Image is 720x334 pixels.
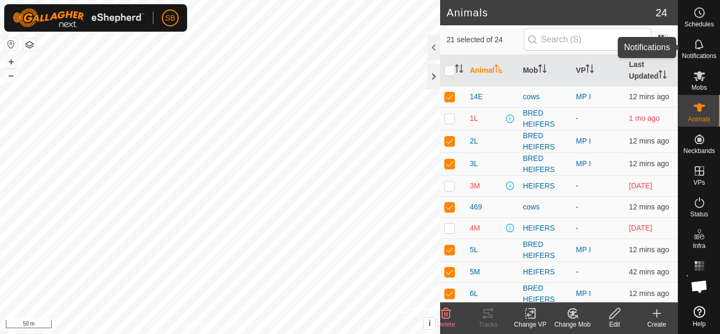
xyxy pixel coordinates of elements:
[586,66,594,74] p-sorticon: Activate to sort
[523,239,568,261] div: BRED HEIFERS
[470,266,480,278] span: 5M
[523,91,568,102] div: cows
[523,108,568,130] div: BRED HEIFERS
[437,321,455,328] span: Delete
[658,72,667,80] p-sorticon: Activate to sort
[678,302,720,331] a: Help
[576,159,591,168] a: MP I
[572,55,625,87] th: VP
[629,268,669,276] span: 14 Sept 2025, 3:34 pm
[470,244,478,255] span: 5L
[629,203,669,211] span: 14 Sept 2025, 4:03 pm
[5,55,17,68] button: +
[519,55,572,87] th: Mob
[470,180,480,192] span: 3M
[523,130,568,152] div: BRED HEIFERS
[576,92,591,101] a: MP I
[682,53,716,59] span: Notifications
[576,224,579,232] app-display-virtual-paddock-transition: -
[494,66,503,74] p-sorticon: Activate to sort
[470,202,482,213] span: 469
[692,84,707,91] span: Mobs
[629,114,659,122] span: 2 Aug 2025, 5:03 am
[629,245,669,254] span: 14 Sept 2025, 4:04 pm
[688,116,711,122] span: Animals
[656,5,667,21] span: 24
[446,34,523,45] span: 21 selected of 24
[509,320,551,329] div: Change VP
[683,148,715,154] span: Neckbands
[551,320,593,329] div: Change Mob
[23,39,36,51] button: Map Layers
[629,137,669,145] span: 14 Sept 2025, 4:04 pm
[576,182,579,190] app-display-virtual-paddock-transition: -
[523,223,568,234] div: HEIFERS
[576,268,579,276] app-display-virtual-paddock-transition: -
[693,243,705,249] span: Infra
[470,288,478,299] span: 6L
[593,320,636,329] div: Edit
[629,224,652,232] span: 11 Sept 2025, 9:04 pm
[5,38,17,51] button: Reset Map
[684,271,715,302] div: Open chat
[446,6,656,19] h2: Animals
[629,159,669,168] span: 14 Sept 2025, 4:04 pm
[470,91,483,102] span: 14E
[465,55,519,87] th: Animal
[470,113,478,124] span: 1L
[684,21,714,27] span: Schedules
[470,136,478,147] span: 2L
[693,321,706,327] span: Help
[429,319,431,328] span: i
[179,320,218,330] a: Privacy Policy
[13,8,144,27] img: Gallagher Logo
[636,320,678,329] div: Create
[230,320,261,330] a: Contact Us
[455,66,463,74] p-sorticon: Activate to sort
[629,92,669,101] span: 14 Sept 2025, 4:04 pm
[629,289,669,298] span: 14 Sept 2025, 4:04 pm
[166,13,176,24] span: SB
[576,245,591,254] a: MP I
[576,203,579,211] app-display-virtual-paddock-transition: -
[629,182,652,190] span: 12 Sept 2025, 2:04 am
[538,66,547,74] p-sorticon: Activate to sort
[523,153,568,175] div: BRED HEIFERS
[523,180,568,192] div: HEIFERS
[576,137,591,145] a: MP I
[693,179,705,186] span: VPs
[523,283,568,305] div: BRED HEIFERS
[470,223,480,234] span: 4M
[523,202,568,213] div: cows
[5,69,17,82] button: –
[690,211,708,217] span: Status
[524,28,651,51] input: Search (S)
[523,266,568,278] div: HEIFERS
[576,114,579,122] app-display-virtual-paddock-transition: -
[470,158,478,169] span: 3L
[625,55,678,87] th: Last Updated
[467,320,509,329] div: Tracks
[576,289,591,298] a: MP I
[686,274,712,281] span: Heatmap
[424,318,435,329] button: i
